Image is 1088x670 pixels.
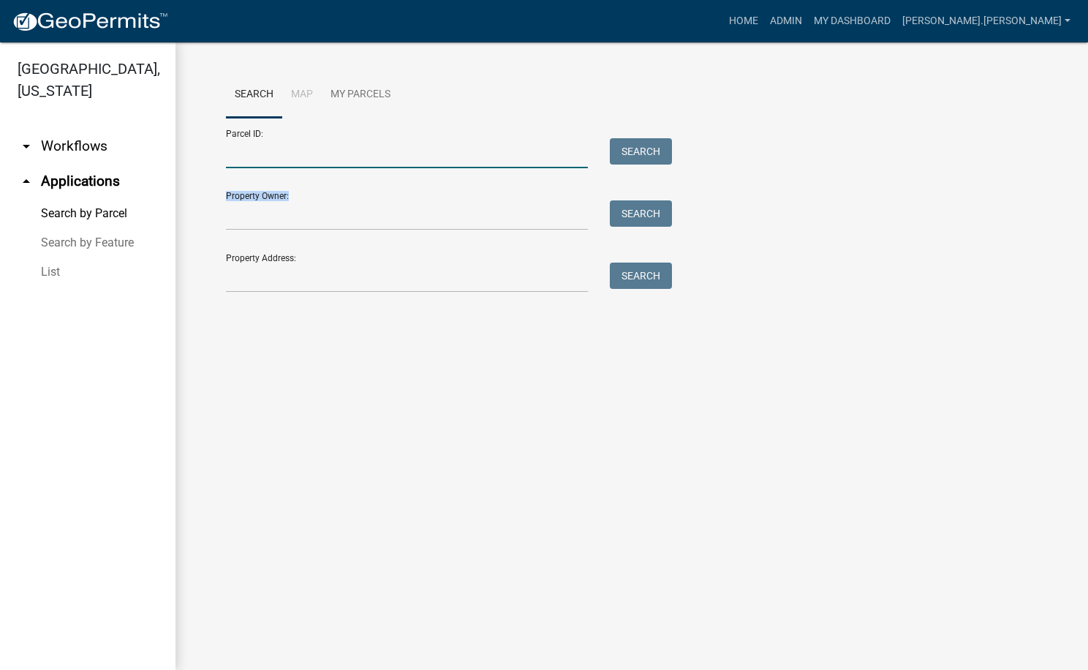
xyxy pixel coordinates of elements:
button: Search [610,200,672,227]
a: Search [226,72,282,118]
a: Home [723,7,764,35]
button: Search [610,138,672,165]
a: [PERSON_NAME].[PERSON_NAME] [896,7,1076,35]
button: Search [610,263,672,289]
i: arrow_drop_up [18,173,35,190]
a: My Parcels [322,72,399,118]
i: arrow_drop_down [18,138,35,155]
a: My Dashboard [808,7,896,35]
a: Admin [764,7,808,35]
